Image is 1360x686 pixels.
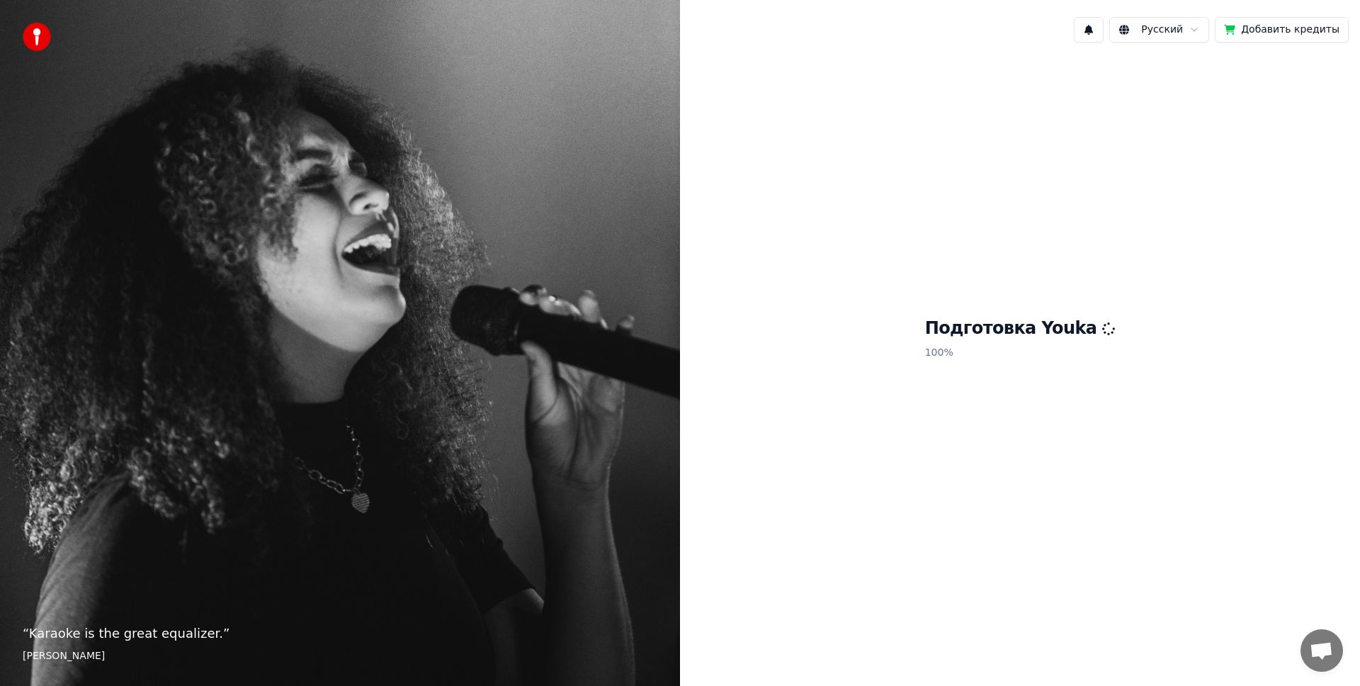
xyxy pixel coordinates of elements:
p: “ Karaoke is the great equalizer. ” [23,624,657,643]
h1: Подготовка Youka [925,317,1116,340]
footer: [PERSON_NAME] [23,649,657,663]
p: 100 % [925,340,1116,366]
img: youka [23,23,51,51]
button: Добавить кредиты [1215,17,1349,43]
a: Открытый чат [1300,629,1343,672]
